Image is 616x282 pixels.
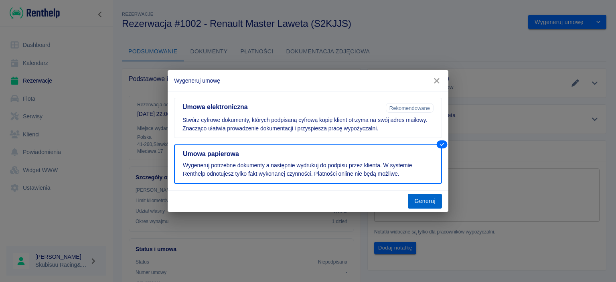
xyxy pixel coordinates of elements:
button: Generuj [408,194,442,209]
h5: Umowa elektroniczna [182,103,383,111]
h2: Wygeneruj umowę [168,70,448,91]
h5: Umowa papierowa [183,150,433,158]
button: Umowa elektronicznaRekomendowaneStwórz cyfrowe dokumenty, których podpisaną cyfrową kopię klient ... [174,98,442,138]
p: Wygeneruj potrzebne dokumenty a następnie wydrukuj do podpisu przez klienta. W systemie Renthelp ... [183,161,433,178]
span: Rekomendowane [386,105,433,111]
button: Umowa papierowaWygeneruj potrzebne dokumenty a następnie wydrukuj do podpisu przez klienta. W sys... [174,144,442,184]
p: Stwórz cyfrowe dokumenty, których podpisaną cyfrową kopię klient otrzyma na swój adres mailowy. Z... [182,116,434,133]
